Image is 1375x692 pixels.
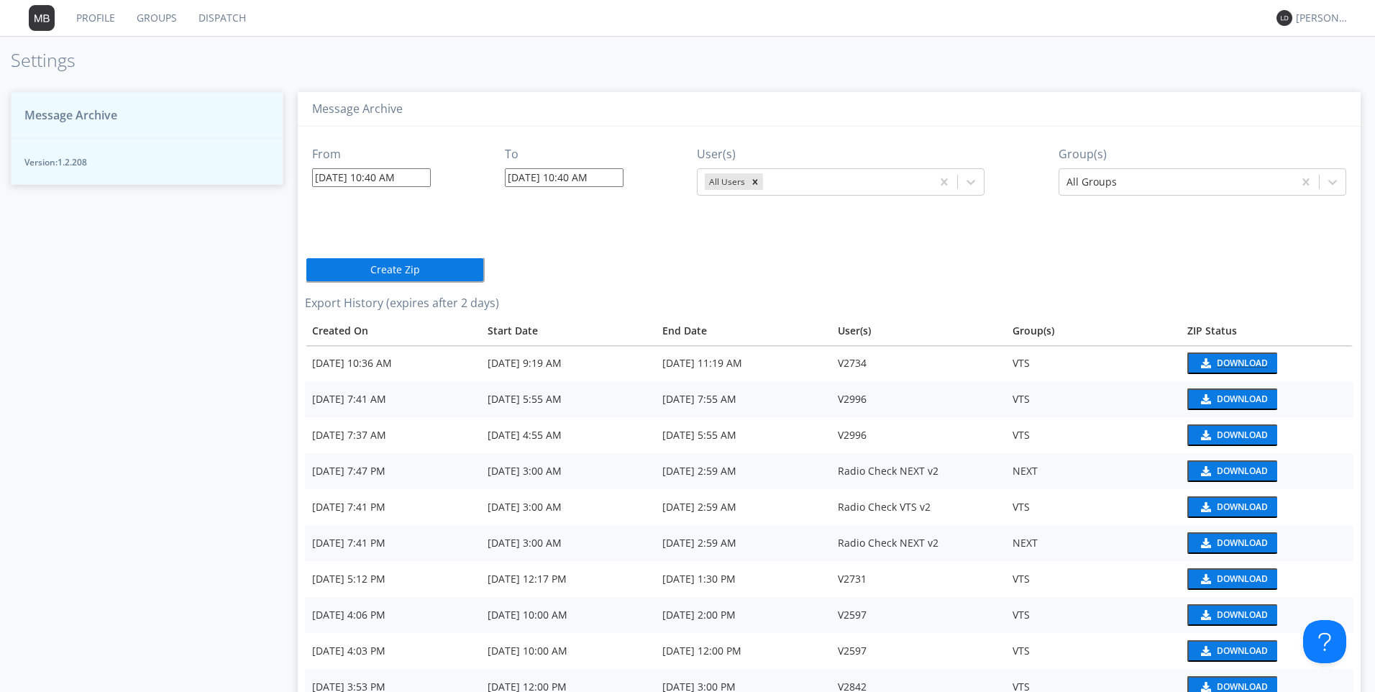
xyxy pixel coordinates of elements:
[488,500,648,514] div: [DATE] 3:00 AM
[1217,683,1268,691] div: Download
[1199,358,1211,368] img: download media button
[1180,317,1353,345] th: Toggle SortBy
[24,107,117,124] span: Message Archive
[1199,538,1211,548] img: download media button
[1303,620,1346,663] iframe: Toggle Customer Support
[1187,604,1277,626] button: Download
[1013,500,1173,514] div: VTS
[662,464,823,478] div: [DATE] 2:59 AM
[1187,640,1277,662] button: Download
[1217,575,1268,583] div: Download
[312,103,1346,116] h3: Message Archive
[1199,646,1211,656] img: download media button
[1199,682,1211,692] img: download media button
[488,428,648,442] div: [DATE] 4:55 AM
[662,644,823,658] div: [DATE] 12:00 PM
[1059,148,1346,161] h3: Group(s)
[305,257,485,283] button: Create Zip
[1199,394,1211,404] img: download media button
[1187,424,1277,446] button: Download
[1199,502,1211,512] img: download media button
[488,392,648,406] div: [DATE] 5:55 AM
[1013,572,1173,586] div: VTS
[1187,532,1346,554] a: download media buttonDownload
[705,173,747,190] div: All Users
[312,148,431,161] h3: From
[505,148,623,161] h3: To
[697,148,985,161] h3: User(s)
[747,173,763,190] div: Remove All Users
[1013,392,1173,406] div: VTS
[1217,431,1268,440] div: Download
[838,500,998,514] div: Radio Check VTS v2
[312,644,472,658] div: [DATE] 4:03 PM
[1199,466,1211,476] img: download media button
[838,392,998,406] div: V2996
[838,572,998,586] div: V2731
[1199,610,1211,620] img: download media button
[1005,317,1180,345] th: Group(s)
[1013,536,1173,550] div: NEXT
[1187,604,1346,626] a: download media buttonDownload
[488,572,648,586] div: [DATE] 12:17 PM
[838,536,998,550] div: Radio Check NEXT v2
[1187,532,1277,554] button: Download
[655,317,830,345] th: Toggle SortBy
[305,297,1353,310] h3: Export History (expires after 2 days)
[1187,352,1346,374] a: download media buttonDownload
[838,356,998,370] div: V2734
[1187,460,1346,482] a: download media buttonDownload
[1187,388,1346,410] a: download media buttonDownload
[1187,496,1346,518] a: download media buttonDownload
[1217,503,1268,511] div: Download
[480,317,655,345] th: Toggle SortBy
[312,536,472,550] div: [DATE] 7:41 PM
[1013,464,1173,478] div: NEXT
[312,392,472,406] div: [DATE] 7:41 AM
[312,572,472,586] div: [DATE] 5:12 PM
[1187,424,1346,446] a: download media buttonDownload
[1187,568,1277,590] button: Download
[29,5,55,31] img: 373638.png
[1296,11,1350,25] div: [PERSON_NAME]*
[24,156,270,168] span: Version: 1.2.208
[1276,10,1292,26] img: 373638.png
[11,92,283,139] button: Message Archive
[1217,647,1268,655] div: Download
[662,428,823,442] div: [DATE] 5:55 AM
[1199,574,1211,584] img: download media button
[1187,640,1346,662] a: download media buttonDownload
[312,500,472,514] div: [DATE] 7:41 PM
[1217,611,1268,619] div: Download
[1187,352,1277,374] button: Download
[662,572,823,586] div: [DATE] 1:30 PM
[1187,496,1277,518] button: Download
[488,644,648,658] div: [DATE] 10:00 AM
[838,608,998,622] div: V2597
[1217,359,1268,368] div: Download
[1217,539,1268,547] div: Download
[831,317,1005,345] th: User(s)
[838,644,998,658] div: V2597
[662,392,823,406] div: [DATE] 7:55 AM
[305,317,480,345] th: Toggle SortBy
[1013,608,1173,622] div: VTS
[1217,395,1268,404] div: Download
[838,464,998,478] div: Radio Check NEXT v2
[1013,356,1173,370] div: VTS
[1199,430,1211,440] img: download media button
[312,428,472,442] div: [DATE] 7:37 AM
[1187,388,1277,410] button: Download
[1187,460,1277,482] button: Download
[1013,428,1173,442] div: VTS
[662,500,823,514] div: [DATE] 2:59 AM
[838,428,998,442] div: V2996
[1187,568,1346,590] a: download media buttonDownload
[1217,467,1268,475] div: Download
[312,608,472,622] div: [DATE] 4:06 PM
[488,536,648,550] div: [DATE] 3:00 AM
[312,464,472,478] div: [DATE] 7:47 PM
[488,464,648,478] div: [DATE] 3:00 AM
[488,608,648,622] div: [DATE] 10:00 AM
[1013,644,1173,658] div: VTS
